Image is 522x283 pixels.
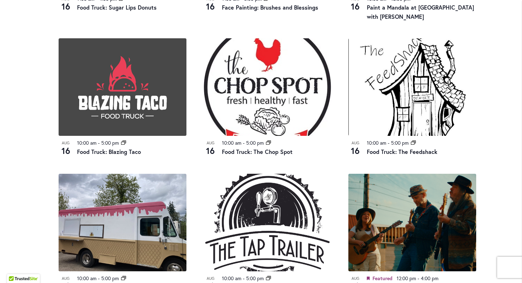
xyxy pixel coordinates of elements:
[348,140,363,146] span: Aug
[222,4,318,11] a: Face Painting: Brushes and Blessings
[391,139,409,146] time: 5:00 pm
[367,274,370,283] em: Featured
[418,275,419,282] span: -
[5,258,25,278] iframe: Launch Accessibility Center
[77,139,97,146] time: 10:00 am
[203,276,218,282] span: Aug
[59,145,73,157] span: 16
[203,0,218,12] span: 16
[222,139,241,146] time: 10:00 am
[246,139,264,146] time: 5:00 pm
[203,38,331,136] img: THE CHOP SPOT PDX – Food Truck
[203,174,331,271] img: Food Truck: The Tap Trailer
[243,275,245,282] span: -
[101,139,119,146] time: 5:00 pm
[421,275,439,282] time: 4:00 pm
[388,139,390,146] span: -
[222,275,241,282] time: 10:00 am
[59,0,73,12] span: 16
[98,139,100,146] span: -
[98,275,100,282] span: -
[348,276,363,282] span: Aug
[348,145,363,157] span: 16
[59,140,73,146] span: Aug
[77,148,141,155] a: Food Truck: Blazing Taco
[348,0,363,12] span: 16
[77,4,157,11] a: Food Truck: Sugar Lips Donuts
[397,275,416,282] time: 12:00 pm
[59,276,73,282] span: Aug
[348,38,476,136] img: The Feedshack
[101,275,119,282] time: 5:00 pm
[367,139,386,146] time: 10:00 am
[373,275,392,282] span: Featured
[367,4,474,20] a: Paint a Mandala at [GEOGRAPHIC_DATA] with [PERSON_NAME]
[203,140,218,146] span: Aug
[203,145,218,157] span: 16
[348,174,476,271] img: Live Music: Mojo Holler
[222,148,293,155] a: Food Truck: The Chop Spot
[59,38,186,136] img: Blazing Taco Food Truck
[59,174,186,271] img: Food Truck: The Big Scoop
[367,148,437,155] a: Food Truck: The Feedshack
[246,275,264,282] time: 5:00 pm
[77,275,97,282] time: 10:00 am
[243,139,245,146] span: -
